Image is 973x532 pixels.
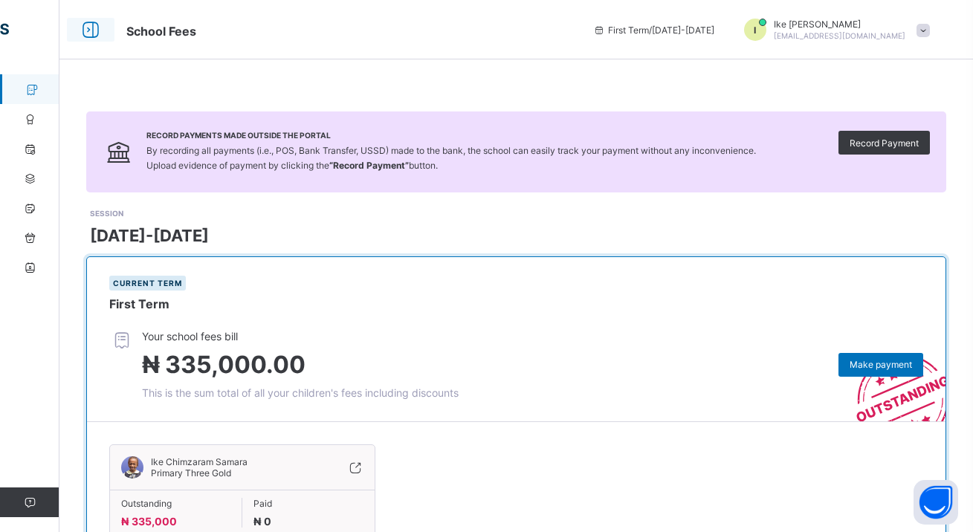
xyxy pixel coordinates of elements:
b: “Record Payment” [329,160,409,171]
span: [DATE]-[DATE] [90,226,209,245]
span: session/term information [593,25,714,36]
span: Record Payments Made Outside the Portal [146,131,756,140]
div: IkeStephen [729,19,937,41]
span: I [754,25,756,36]
span: ₦ 335,000 [121,515,177,528]
span: ₦ 0 [253,515,271,528]
span: First Term [109,296,169,311]
span: School Fees [126,24,196,39]
span: Paid [253,498,363,509]
span: Outstanding [121,498,230,509]
span: Record Payment [850,137,919,149]
span: This is the sum total of all your children's fees including discounts [142,386,459,399]
span: [EMAIL_ADDRESS][DOMAIN_NAME] [774,31,905,40]
button: Open asap [914,480,958,525]
span: ₦ 335,000.00 [142,350,306,379]
span: By recording all payments (i.e., POS, Bank Transfer, USSD) made to the bank, the school can easil... [146,145,756,171]
span: Primary Three Gold [151,467,231,479]
span: Ike [PERSON_NAME] [774,19,905,30]
span: Current term [113,279,182,288]
span: Make payment [850,359,912,370]
span: Ike Chimzaram Samara [151,456,248,467]
span: SESSION [90,209,123,218]
img: outstanding-stamp.3c148f88c3ebafa6da95868fa43343a1.svg [838,337,945,421]
span: Your school fees bill [142,330,459,343]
